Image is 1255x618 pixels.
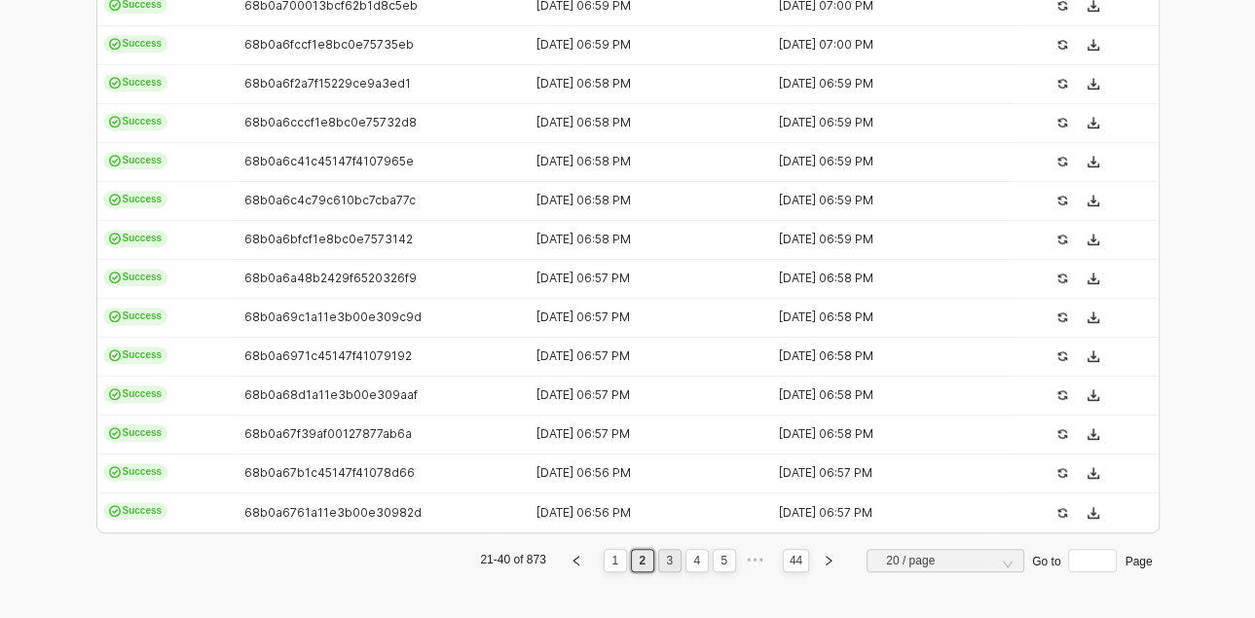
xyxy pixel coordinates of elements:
li: Previous Page [561,549,592,572]
span: Success [103,152,168,169]
span: icon-cards [109,155,121,166]
span: icon-cards [109,310,121,322]
div: [DATE] 06:56 PM [526,505,754,521]
input: Page [1068,549,1117,572]
button: left [564,549,589,572]
li: 21-40 of 873 [477,549,548,572]
div: [DATE] 06:57 PM [526,309,754,325]
span: 68b0a6bfcf1e8bc0e7573142 [244,232,413,246]
div: [DATE] 06:58 PM [769,426,997,442]
div: [DATE] 06:58 PM [526,115,754,130]
div: [DATE] 06:57 PM [769,465,997,481]
div: [DATE] 06:57 PM [526,426,754,442]
div: [DATE] 07:00 PM [769,37,997,53]
span: ••• [743,549,768,572]
span: 68b0a6c4c79c610bc7cba77c [244,193,416,207]
span: icon-success-page [1056,156,1068,167]
span: 68b0a6c41c45147f4107965e [244,154,414,168]
a: 5 [715,550,733,571]
span: 20 / page [886,546,1013,575]
li: Next 5 Pages [740,549,771,572]
span: icon-download [1088,428,1099,440]
li: 44 [783,549,809,572]
span: 68b0a69c1a11e3b00e309c9d [244,309,422,324]
li: Next Page [813,549,844,572]
div: [DATE] 06:58 PM [769,271,997,286]
span: icon-cards [109,233,121,244]
span: icon-cards [109,505,121,517]
span: 68b0a67f39af00127877ab6a [244,426,412,441]
span: Success [103,269,168,286]
div: [DATE] 06:58 PM [769,348,997,364]
span: icon-cards [109,116,121,127]
a: 4 [687,550,706,571]
span: icon-success-page [1056,78,1068,90]
div: Page Size [867,549,1024,580]
div: [DATE] 06:56 PM [526,465,754,481]
span: Success [103,191,168,208]
span: Success [103,308,168,325]
span: icon-download [1088,389,1099,401]
span: Success [103,424,168,442]
li: 5 [713,549,736,572]
li: 2 [631,549,654,572]
div: [DATE] 06:59 PM [769,115,997,130]
div: [DATE] 06:58 PM [526,232,754,247]
div: [DATE] 06:57 PM [769,505,997,521]
span: Success [103,346,168,364]
span: Success [103,113,168,130]
button: right [816,549,841,572]
span: icon-download [1088,156,1099,167]
span: icon-success-page [1056,273,1068,284]
span: icon-success-page [1056,234,1068,245]
span: icon-download [1088,467,1099,479]
span: 68b0a6761a11e3b00e30982d [244,505,422,520]
span: 68b0a6cccf1e8bc0e75732d8 [244,115,417,129]
div: [DATE] 06:59 PM [769,76,997,91]
div: [DATE] 06:59 PM [526,37,754,53]
span: icon-success-page [1056,350,1068,362]
div: Go to Page [1032,549,1152,572]
span: 68b0a6971c45147f41079192 [244,348,412,363]
span: icon-cards [109,427,121,439]
span: icon-download [1088,117,1099,128]
span: icon-success-page [1056,39,1068,51]
span: left [571,555,582,566]
div: [DATE] 06:59 PM [769,154,997,169]
span: icon-download [1088,273,1099,284]
span: icon-download [1088,78,1099,90]
span: icon-download [1088,507,1099,519]
span: icon-success-page [1056,467,1068,479]
span: 68b0a6fccf1e8bc0e75735eb [244,37,414,52]
span: icon-cards [109,388,121,400]
a: 44 [784,550,808,571]
div: [DATE] 06:58 PM [769,387,997,403]
span: right [823,555,834,566]
span: icon-download [1088,350,1099,362]
span: icon-cards [109,38,121,50]
span: Success [103,230,168,247]
span: icon-success-page [1056,389,1068,401]
span: 68b0a6f2a7f15229ce9a3ed1 [244,76,411,91]
span: icon-cards [109,466,121,478]
div: [DATE] 06:58 PM [526,76,754,91]
li: 1 [604,549,627,572]
a: 1 [606,550,624,571]
li: 4 [685,549,709,572]
span: 68b0a6a48b2429f6520326f9 [244,271,417,285]
span: icon-success-page [1056,428,1068,440]
span: Success [103,385,168,403]
span: icon-cards [109,272,121,283]
span: icon-cards [109,194,121,205]
span: icon-success-page [1056,117,1068,128]
div: [DATE] 06:57 PM [526,387,754,403]
div: [DATE] 06:57 PM [526,271,754,286]
span: 68b0a68d1a11e3b00e309aaf [244,387,418,402]
span: Success [103,35,168,53]
span: icon-success-page [1056,195,1068,206]
span: icon-download [1088,39,1099,51]
span: Success [103,502,168,520]
div: [DATE] 06:59 PM [769,232,997,247]
span: icon-download [1088,311,1099,323]
div: [DATE] 06:58 PM [526,193,754,208]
